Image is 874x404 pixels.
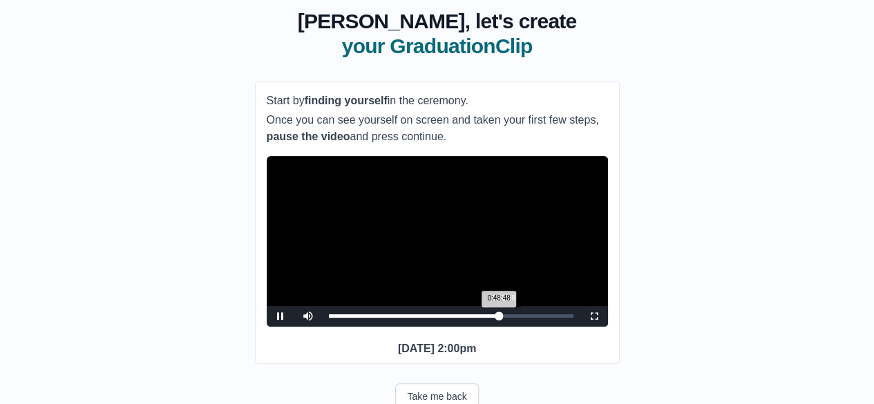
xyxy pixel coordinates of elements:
[329,314,573,318] div: Progress Bar
[267,306,294,327] button: Pause
[294,306,322,327] button: Mute
[267,112,608,145] p: Once you can see yourself on screen and taken your first few steps, and press continue.
[267,340,608,357] p: [DATE] 2:00pm
[267,131,350,142] b: pause the video
[267,93,608,109] p: Start by in the ceremony.
[267,156,608,327] div: Video Player
[298,9,577,34] span: [PERSON_NAME], let's create
[298,34,577,59] span: your GraduationClip
[305,95,388,106] b: finding yourself
[580,306,608,327] button: Fullscreen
